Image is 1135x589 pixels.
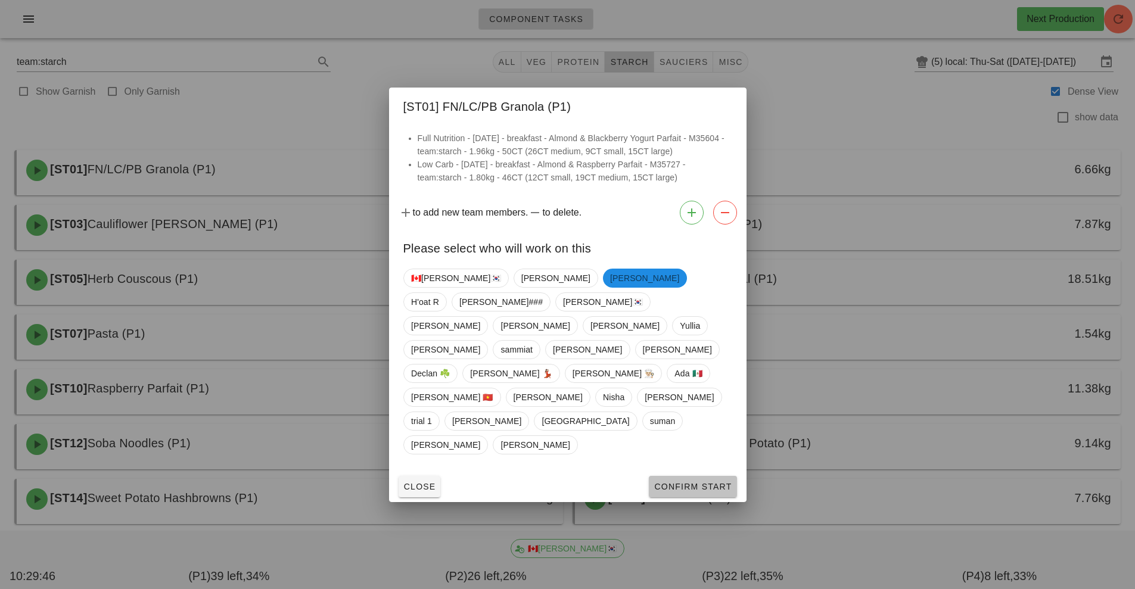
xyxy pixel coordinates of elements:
span: [PERSON_NAME] 👨🏼‍🍳 [572,364,654,382]
div: Please select who will work on this [389,229,747,264]
span: [PERSON_NAME] [411,341,480,359]
span: [PERSON_NAME] [610,269,679,288]
span: [PERSON_NAME] 💃🏽 [470,364,552,382]
span: [PERSON_NAME] [500,317,570,335]
span: [PERSON_NAME] [642,341,711,359]
span: [GEOGRAPHIC_DATA] [542,412,629,430]
span: [PERSON_NAME] [513,388,582,406]
span: [PERSON_NAME]### [459,293,542,311]
span: Confirm Start [654,482,732,491]
button: Confirm Start [649,476,736,497]
span: [PERSON_NAME] 🇻🇳 [411,388,493,406]
span: [PERSON_NAME]🇰🇷 [563,293,643,311]
span: suman [649,412,675,430]
span: Yullia [680,317,700,335]
span: [PERSON_NAME] [500,436,570,454]
span: Nisha [602,388,624,406]
span: Close [403,482,436,491]
span: trial 1 [411,412,432,430]
div: to add new team members. to delete. [389,196,747,229]
span: [PERSON_NAME] [590,317,659,335]
li: Full Nutrition - [DATE] - breakfast - Almond & Blackberry Yogurt Parfait - M35604 - team:starch -... [418,132,732,158]
span: H'oat R [411,293,439,311]
span: Declan ☘️ [411,364,450,382]
span: [PERSON_NAME] [521,269,590,287]
div: [ST01] FN/LC/PB Granola (P1) [389,88,747,122]
span: [PERSON_NAME] [645,388,714,406]
li: Low Carb - [DATE] - breakfast - Almond & Raspberry Parfait - M35727 - team:starch - 1.80kg - 46CT... [418,158,732,184]
span: [PERSON_NAME] [553,341,622,359]
span: [PERSON_NAME] [452,412,521,430]
span: [PERSON_NAME] [411,436,480,454]
span: sammiat [500,341,533,359]
button: Close [399,476,441,497]
span: 🇨🇦[PERSON_NAME]🇰🇷 [411,269,501,287]
span: [PERSON_NAME] [411,317,480,335]
span: Ada 🇲🇽 [674,364,702,382]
